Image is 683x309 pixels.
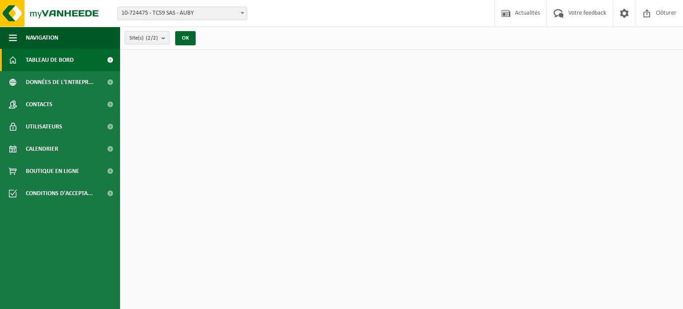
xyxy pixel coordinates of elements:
span: Boutique en ligne [26,160,79,182]
span: Site(s) [129,32,158,45]
span: Contacts [26,93,52,116]
span: 10-724475 - TC59 SAS - AUBY [117,7,247,20]
span: Tableau de bord [26,49,74,71]
span: Navigation [26,27,58,49]
button: OK [175,31,196,45]
span: Conditions d'accepta... [26,182,93,205]
button: Site(s)(2/2) [125,31,170,44]
span: Utilisateurs [26,116,62,138]
span: Données de l'entrepr... [26,71,94,93]
span: Calendrier [26,138,58,160]
span: 10-724475 - TC59 SAS - AUBY [118,7,247,20]
count: (2/2) [146,35,158,41]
